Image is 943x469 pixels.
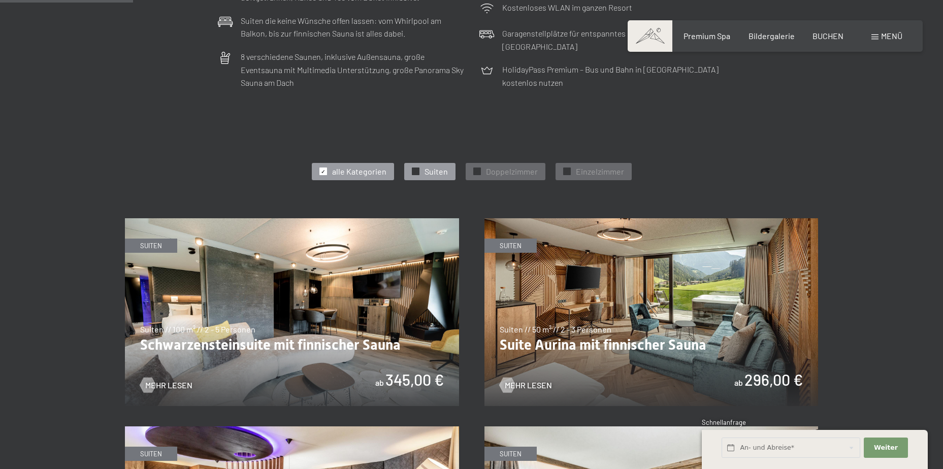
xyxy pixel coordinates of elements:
[321,168,325,175] span: ✓
[881,31,902,41] span: Menü
[500,380,552,391] a: Mehr Lesen
[241,14,464,40] p: Suiten die keine Wünsche offen lassen: vom Whirlpool am Balkon, bis zur finnischen Sauna ist alle...
[749,31,795,41] a: Bildergalerie
[505,380,552,391] span: Mehr Lesen
[484,427,819,433] a: Chaletsuite mit Bio-Sauna
[125,218,459,406] img: Schwarzensteinsuite mit finnischer Sauna
[864,438,907,458] button: Weiter
[874,443,898,452] span: Weiter
[484,218,819,406] img: Suite Aurina mit finnischer Sauna
[502,27,726,53] p: Garagenstellplätze für entspanntes Parken im Wellnesshotel in [GEOGRAPHIC_DATA]
[576,166,624,177] span: Einzelzimmer
[145,380,192,391] span: Mehr Lesen
[812,31,843,41] a: BUCHEN
[565,168,569,175] span: ✓
[413,168,417,175] span: ✓
[125,219,459,225] a: Schwarzensteinsuite mit finnischer Sauna
[332,166,386,177] span: alle Kategorien
[502,1,632,14] p: Kostenloses WLAN im ganzen Resort
[425,166,448,177] span: Suiten
[140,380,192,391] a: Mehr Lesen
[241,50,464,89] p: 8 verschiedene Saunen, inklusive Außensauna, große Eventsauna mit Multimedia Unterstützung, große...
[702,418,746,426] span: Schnellanfrage
[125,427,459,433] a: Romantic Suite mit Bio-Sauna
[486,166,538,177] span: Doppelzimmer
[502,63,726,89] p: HolidayPass Premium – Bus und Bahn in [GEOGRAPHIC_DATA] kostenlos nutzen
[475,168,479,175] span: ✓
[684,31,730,41] a: Premium Spa
[484,219,819,225] a: Suite Aurina mit finnischer Sauna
